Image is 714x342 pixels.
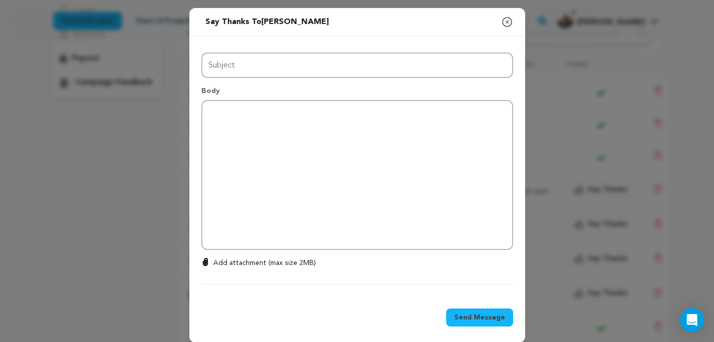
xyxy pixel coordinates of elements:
[446,308,513,326] button: Send Message
[213,258,316,268] p: Add attachment (max size 2MB)
[261,18,329,26] span: [PERSON_NAME]
[201,86,513,100] p: Body
[205,16,329,28] div: Say thanks to
[201,52,513,78] input: Subject
[680,308,704,332] div: Open Intercom Messenger
[454,312,505,322] span: Send Message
